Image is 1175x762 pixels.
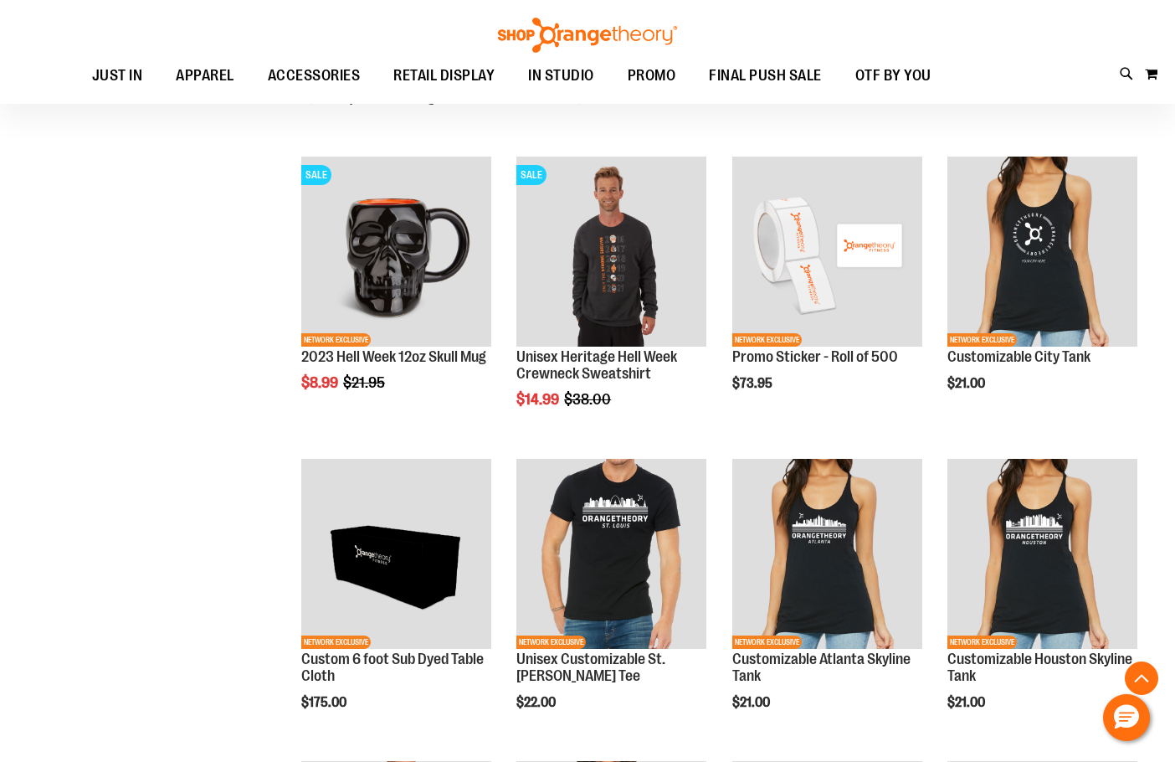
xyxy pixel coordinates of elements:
[709,57,822,95] span: FINAL PUSH SALE
[301,157,491,349] a: Product image for Hell Week 12oz Skull MugSALENETWORK EXCLUSIVE
[293,451,500,753] div: product
[528,57,594,95] span: IN STUDIO
[732,459,922,649] img: Product image for Customizable Atlanta Skyline Tank
[508,148,715,451] div: product
[724,451,931,753] div: product
[732,157,922,347] img: Promo Sticker - Roll of 500
[75,57,160,95] a: JUST IN
[732,459,922,651] a: Product image for Customizable Atlanta Skyline TankNETWORK EXCLUSIVE
[855,57,931,95] span: OTF BY YOU
[628,57,676,95] span: PROMO
[293,148,500,434] div: product
[301,636,371,649] span: NETWORK EXCLUSIVE
[564,391,613,408] span: $38.00
[947,157,1137,347] img: Product image for Customizable City Tank
[516,459,706,651] a: Product image for Unisex Customizable St. Louis Skyline TeeNETWORK EXCLUSIVE
[732,348,898,365] a: Promo Sticker - Roll of 500
[268,57,361,95] span: ACCESSORIES
[393,57,495,95] span: RETAIL DISPLAY
[939,148,1146,434] div: product
[947,376,988,391] span: $21.00
[732,695,772,710] span: $21.00
[495,18,680,53] img: Shop Orangetheory
[176,57,234,95] span: APPAREL
[301,459,491,651] a: OTF 6 foot Sub Dyed Table ClothNETWORK EXCLUSIVE
[301,165,331,185] span: SALE
[516,695,558,710] span: $22.00
[947,459,1137,649] img: Product image for Customizable Houston Skyline Tank
[724,148,931,434] div: product
[947,333,1017,347] span: NETWORK EXCLUSIVE
[159,57,251,95] a: APPAREL
[343,374,387,391] span: $21.95
[516,636,586,649] span: NETWORK EXCLUSIVE
[947,157,1137,349] a: Product image for Customizable City TankNETWORK EXCLUSIVE
[516,651,665,684] a: Unisex Customizable St. [PERSON_NAME] Tee
[947,651,1132,684] a: Customizable Houston Skyline Tank
[947,348,1090,365] a: Customizable City Tank
[301,651,484,684] a: Custom 6 foot Sub Dyed Table Cloth
[947,695,988,710] span: $21.00
[516,157,706,347] img: Product image for Unisex Heritage Hell Week Crewneck Sweatshirt
[947,459,1137,651] a: Product image for Customizable Houston Skyline TankNETWORK EXCLUSIVE
[301,459,491,649] img: OTF 6 foot Sub Dyed Table Cloth
[92,57,143,95] span: JUST IN
[516,157,706,349] a: Product image for Unisex Heritage Hell Week Crewneck SweatshirtSALE
[732,376,775,391] span: $73.95
[516,459,706,649] img: Product image for Unisex Customizable St. Louis Skyline Tee
[301,348,486,365] a: 2023 Hell Week 12oz Skull Mug
[301,157,491,347] img: Product image for Hell Week 12oz Skull Mug
[1103,694,1150,741] button: Hello, have a question? Let’s chat.
[1125,662,1158,695] button: Back To Top
[732,636,802,649] span: NETWORK EXCLUSIVE
[511,57,611,95] a: IN STUDIO
[939,451,1146,753] div: product
[692,57,839,95] a: FINAL PUSH SALE
[516,348,677,382] a: Unisex Heritage Hell Week Crewneck Sweatshirt
[301,695,349,710] span: $175.00
[839,57,948,95] a: OTF BY YOU
[732,157,922,349] a: Promo Sticker - Roll of 500NETWORK EXCLUSIVE
[516,165,546,185] span: SALE
[947,636,1017,649] span: NETWORK EXCLUSIVE
[516,391,562,408] span: $14.99
[377,57,511,95] a: RETAIL DISPLAY
[251,57,377,95] a: ACCESSORIES
[301,374,341,391] span: $8.99
[301,333,371,347] span: NETWORK EXCLUSIVE
[611,57,693,95] a: PROMO
[508,451,715,753] div: product
[732,333,802,347] span: NETWORK EXCLUSIVE
[732,651,911,684] a: Customizable Atlanta Skyline Tank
